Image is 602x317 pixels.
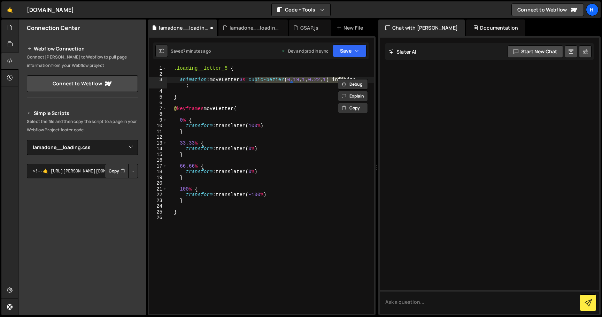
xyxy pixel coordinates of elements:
[338,103,368,113] button: Copy
[27,109,138,117] h2: Simple Scripts
[466,20,525,36] div: Documentation
[27,75,138,92] a: Connect to Webflow
[149,198,167,204] div: 23
[149,65,167,71] div: 1
[337,24,366,31] div: New File
[105,164,129,178] button: Copy
[27,53,138,70] p: Connect [PERSON_NAME] to Webflow to pull page information from your Webflow project
[586,3,599,16] a: h.
[149,71,167,77] div: 2
[149,215,167,221] div: 26
[149,163,167,169] div: 17
[272,3,330,16] button: Code + Tools
[149,117,167,123] div: 9
[508,45,563,58] button: Start new chat
[171,48,211,54] div: Saved
[149,129,167,135] div: 11
[149,100,167,106] div: 6
[149,134,167,140] div: 12
[149,106,167,112] div: 7
[149,186,167,192] div: 21
[149,169,167,175] div: 18
[149,152,167,158] div: 15
[149,140,167,146] div: 13
[105,164,138,178] div: Button group with nested dropdown
[281,48,329,54] div: Dev and prod in sync
[1,1,18,18] a: 🤙
[338,91,368,101] button: Explain
[149,175,167,181] div: 19
[27,190,139,253] iframe: YouTube video player
[149,123,167,129] div: 10
[149,94,167,100] div: 5
[149,88,167,94] div: 4
[389,48,417,55] h2: Slater AI
[27,6,74,14] div: [DOMAIN_NAME]
[27,164,138,178] textarea: <!--🤙 [URL][PERSON_NAME][DOMAIN_NAME]> <script>document.addEventListener("DOMContentLoaded", func...
[149,77,167,88] div: 3
[27,45,138,53] h2: Webflow Connection
[338,79,368,90] button: Debug
[159,24,209,31] div: lamadone__loading.css
[149,157,167,163] div: 16
[300,24,318,31] div: GSAP.js
[149,146,167,152] div: 14
[333,45,366,57] button: Save
[378,20,465,36] div: Chat with [PERSON_NAME]
[149,203,167,209] div: 24
[149,180,167,186] div: 20
[149,192,167,198] div: 22
[511,3,584,16] a: Connect to Webflow
[230,24,279,31] div: lamadone__loading.js
[149,111,167,117] div: 8
[27,117,138,134] p: Select the file and then copy the script to a page in your Webflow Project footer code.
[149,209,167,215] div: 25
[27,24,80,32] h2: Connection Center
[183,48,211,54] div: 7 minutes ago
